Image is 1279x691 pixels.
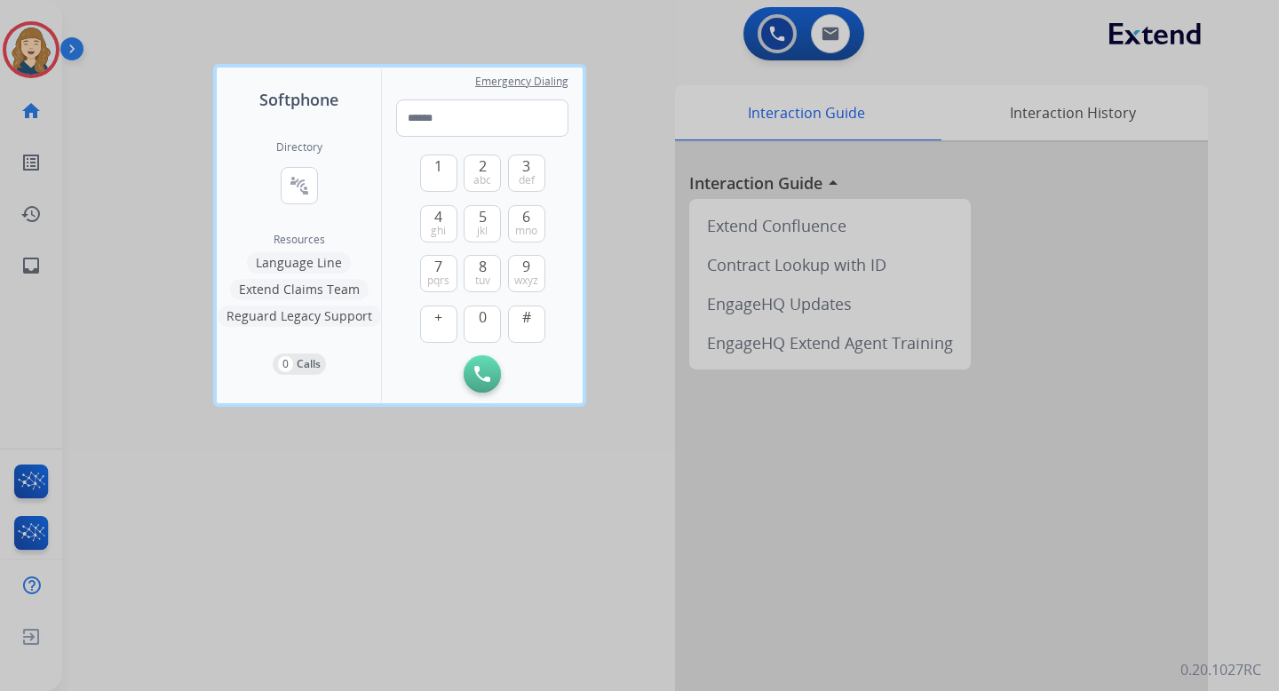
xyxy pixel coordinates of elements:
[508,205,545,242] button: 6mno
[218,306,381,327] button: Reguard Legacy Support
[420,255,457,292] button: 7pqrs
[479,256,487,277] span: 8
[522,256,530,277] span: 9
[276,140,322,155] h2: Directory
[508,306,545,343] button: #
[514,274,538,288] span: wxyz
[464,255,501,292] button: 8tuv
[522,155,530,177] span: 3
[247,252,351,274] button: Language Line
[475,274,490,288] span: tuv
[464,155,501,192] button: 2abc
[420,205,457,242] button: 4ghi
[434,155,442,177] span: 1
[473,173,491,187] span: abc
[273,353,326,375] button: 0Calls
[434,306,442,328] span: +
[434,256,442,277] span: 7
[289,175,310,196] mat-icon: connect_without_contact
[1180,659,1261,680] p: 0.20.1027RC
[420,306,457,343] button: +
[474,366,490,382] img: call-button
[427,274,449,288] span: pqrs
[522,206,530,227] span: 6
[519,173,535,187] span: def
[274,233,325,247] span: Resources
[464,205,501,242] button: 5jkl
[479,155,487,177] span: 2
[479,206,487,227] span: 5
[297,356,321,372] p: Calls
[434,206,442,227] span: 4
[477,224,488,238] span: jkl
[230,279,369,300] button: Extend Claims Team
[278,356,293,372] p: 0
[515,224,537,238] span: mno
[479,306,487,328] span: 0
[475,75,568,89] span: Emergency Dialing
[522,306,531,328] span: #
[431,224,446,238] span: ghi
[259,87,338,112] span: Softphone
[464,306,501,343] button: 0
[508,155,545,192] button: 3def
[420,155,457,192] button: 1
[508,255,545,292] button: 9wxyz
